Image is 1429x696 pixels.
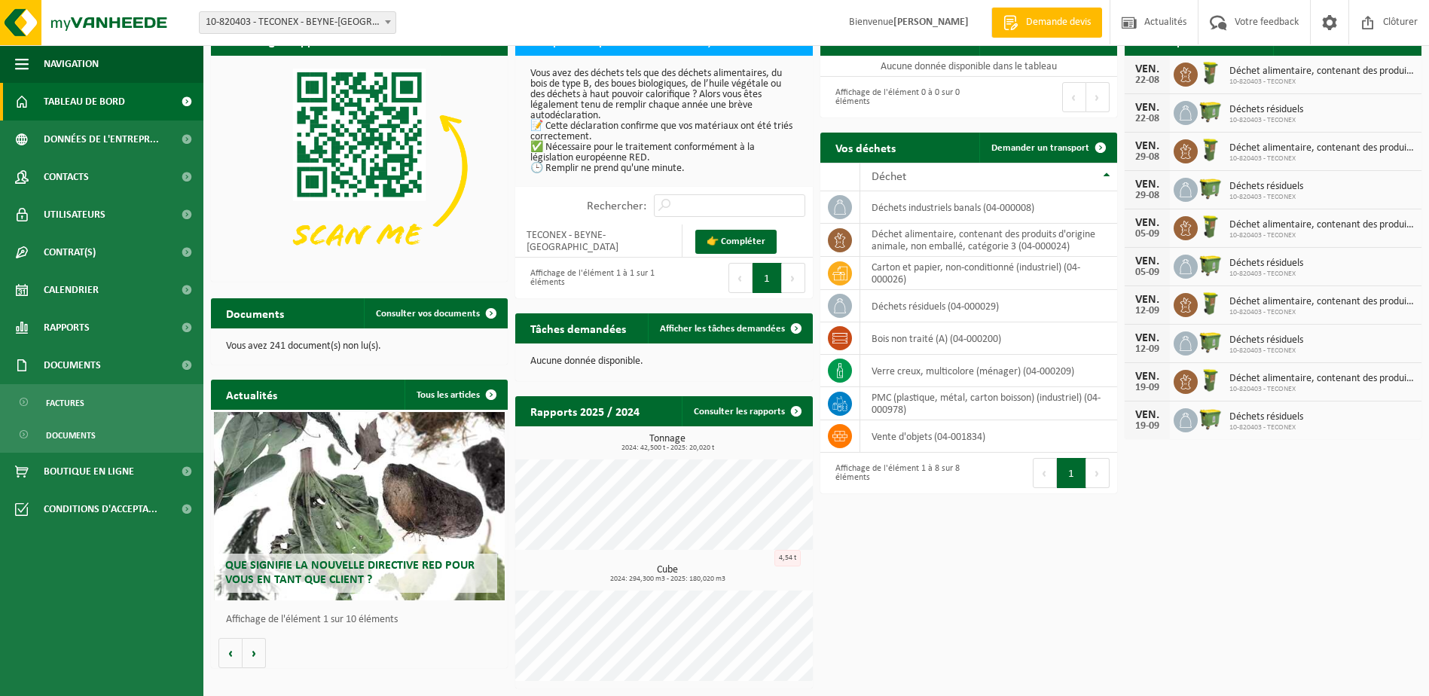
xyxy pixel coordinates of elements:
button: Previous [1033,458,1057,488]
span: Navigation [44,45,99,83]
p: Aucune donnée disponible. [530,356,797,367]
div: VEN. [1132,102,1162,114]
h2: Vos déchets [820,133,911,162]
span: Calendrier [44,271,99,309]
span: Déchet [872,171,906,183]
p: Vous avez des déchets tels que des déchets alimentaires, du bois de type B, des boues biologiques... [530,69,797,174]
td: verre creux, multicolore (ménager) (04-000209) [860,355,1117,387]
div: 05-09 [1132,267,1162,278]
span: Factures [46,389,84,417]
span: 10-820403 - TECONEX [1229,116,1303,125]
button: Previous [1062,82,1086,112]
span: Déchet alimentaire, contenant des produits d'origine animale, non emballé, catég... [1229,296,1414,308]
span: Documents [44,346,101,384]
span: 10-820403 - TECONEX - BEYNE-HEUSAY [200,12,395,33]
span: Déchet alimentaire, contenant des produits d'origine animale, non emballé, catég... [1229,219,1414,231]
div: VEN. [1132,140,1162,152]
div: 22-08 [1132,75,1162,86]
span: 10-820403 - TECONEX [1229,308,1414,317]
span: 10-820403 - TECONEX [1229,154,1414,163]
span: Demande devis [1022,15,1095,30]
span: Contacts [44,158,89,196]
div: VEN. [1132,332,1162,344]
div: VEN. [1132,294,1162,306]
span: 2024: 42,500 t - 2025: 20,020 t [523,444,812,452]
img: WB-0060-HPE-GN-50 [1198,214,1223,240]
img: WB-0060-HPE-GN-50 [1198,60,1223,86]
span: Conditions d'accepta... [44,490,157,528]
div: 19-09 [1132,383,1162,393]
td: déchet alimentaire, contenant des produits d'origine animale, non emballé, catégorie 3 (04-000024) [860,224,1117,257]
span: 10-820403 - TECONEX - BEYNE-HEUSAY [199,11,396,34]
button: 1 [753,263,782,293]
span: 10-820403 - TECONEX [1229,270,1303,279]
span: Données de l'entrepr... [44,121,159,158]
button: 1 [1057,458,1086,488]
span: Rapports [44,309,90,346]
div: VEN. [1132,409,1162,421]
td: vente d'objets (04-001834) [860,420,1117,453]
span: Contrat(s) [44,234,96,271]
span: Déchets résiduels [1229,411,1303,423]
a: Consulter vos documents [364,298,506,328]
div: 22-08 [1132,114,1162,124]
span: Boutique en ligne [44,453,134,490]
span: Tableau de bord [44,83,125,121]
span: Consulter vos documents [376,309,480,319]
strong: [PERSON_NAME] [893,17,969,28]
span: Déchets résiduels [1229,334,1303,346]
img: WB-1100-HPE-GN-50 [1198,252,1223,278]
h2: Tâches demandées [515,313,641,343]
span: 2024: 294,300 m3 - 2025: 180,020 m3 [523,575,812,583]
a: 👉 Compléter [695,230,777,254]
span: Afficher les tâches demandées [660,324,785,334]
a: Demander un transport [979,133,1116,163]
label: Rechercher: [587,200,646,212]
span: 10-820403 - TECONEX [1229,346,1303,356]
div: Affichage de l'élément 1 à 8 sur 8 éléments [828,456,961,490]
div: Affichage de l'élément 0 à 0 sur 0 éléments [828,81,961,114]
span: Déchet alimentaire, contenant des produits d'origine animale, non emballé, catég... [1229,373,1414,385]
button: Volgende [243,638,266,668]
span: Déchets résiduels [1229,181,1303,193]
a: Consulter les rapports [682,396,811,426]
span: Déchet alimentaire, contenant des produits d'origine animale, non emballé, catég... [1229,66,1414,78]
a: Documents [4,420,200,449]
h3: Cube [523,565,812,583]
span: 10-820403 - TECONEX [1229,423,1303,432]
td: déchets résiduels (04-000029) [860,290,1117,322]
span: 10-820403 - TECONEX [1229,78,1414,87]
td: déchets industriels banals (04-000008) [860,191,1117,224]
span: Que signifie la nouvelle directive RED pour vous en tant que client ? [225,560,475,586]
h2: Documents [211,298,299,328]
span: 10-820403 - TECONEX [1229,231,1414,240]
span: 10-820403 - TECONEX [1229,385,1414,394]
div: 12-09 [1132,344,1162,355]
a: Que signifie la nouvelle directive RED pour vous en tant que client ? [214,412,505,600]
a: Tous les articles [405,380,506,410]
img: Download de VHEPlus App [211,56,508,279]
img: WB-1100-HPE-GN-50 [1198,329,1223,355]
button: Vorige [218,638,243,668]
a: Factures [4,388,200,417]
p: Affichage de l'élément 1 sur 10 éléments [226,615,500,625]
div: 29-08 [1132,152,1162,163]
span: Déchets résiduels [1229,258,1303,270]
img: WB-1100-HPE-GN-50 [1198,176,1223,201]
img: WB-1100-HPE-GN-50 [1198,406,1223,432]
img: WB-0060-HPE-GN-50 [1198,291,1223,316]
span: Demander un transport [991,143,1089,153]
h2: Rapports 2025 / 2024 [515,396,655,426]
h2: Actualités [211,380,292,409]
button: Previous [728,263,753,293]
div: 29-08 [1132,191,1162,201]
div: 05-09 [1132,229,1162,240]
div: 12-09 [1132,306,1162,316]
div: VEN. [1132,371,1162,383]
div: VEN. [1132,217,1162,229]
span: Déchets résiduels [1229,104,1303,116]
button: Next [782,263,805,293]
img: WB-0060-HPE-GN-50 [1198,137,1223,163]
img: WB-0060-HPE-GN-50 [1198,368,1223,393]
p: Vous avez 241 document(s) non lu(s). [226,341,493,352]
